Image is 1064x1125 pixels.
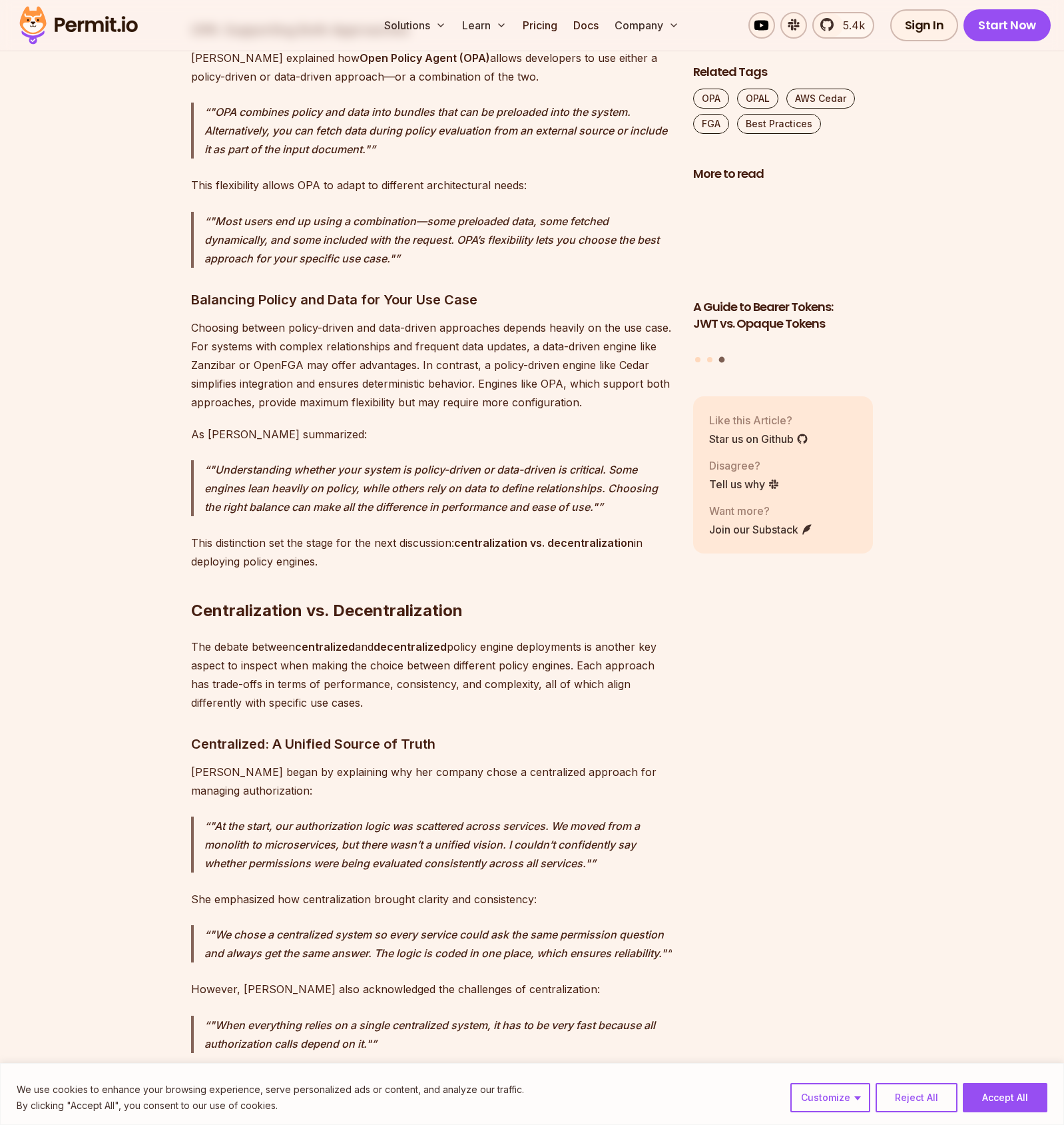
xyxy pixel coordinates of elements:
a: Pricing [517,12,563,39]
p: Disagree? [709,458,780,474]
p: Want more? [709,503,813,519]
p: However, [PERSON_NAME] also acknowledged the challenges of centralization: [191,980,672,998]
p: [PERSON_NAME] began by explaining why her company chose a centralized approach for managing autho... [191,763,672,800]
p: The debate between and policy engine deployments is another key aspect to inspect when making the... [191,637,672,712]
p: She emphasized how centralization brought clarity and consistency: [191,890,672,909]
button: Go to slide 3 [718,357,724,363]
h2: Related Tags [693,64,873,81]
p: Like this Article? [709,412,808,428]
p: "We chose a centralized system so every service could ask the same permission question and always... [204,925,672,962]
button: Customize [790,1083,870,1112]
h3: Balancing Policy and Data for Your Use Case [191,289,672,310]
p: "When everything relies on a single centralized system, it has to be very fast because all author... [204,1016,672,1053]
button: Go to slide 1 [695,357,700,362]
strong: decentralized [374,640,447,653]
a: Star us on Github [709,431,808,447]
p: This flexibility allows OPA to adapt to different architectural needs: [191,176,672,194]
p: As [PERSON_NAME] summarized: [191,425,672,444]
button: Solutions [379,12,451,39]
a: Start Now [963,9,1051,41]
p: "Understanding whether your system is policy-driven or data-driven is critical. Some engines lean... [204,460,672,516]
img: Permit logo [13,3,144,48]
h3: A Guide to Bearer Tokens: JWT vs. Opaque Tokens [693,299,873,332]
h2: More to read [693,166,873,183]
a: AWS Cedar [786,89,855,109]
p: "At the start, our authorization logic was scattered across services. We moved from a monolith to... [204,817,672,873]
strong: centralized [295,640,355,653]
button: Accept All [963,1083,1047,1112]
button: Reject All [876,1083,957,1112]
a: FGA [693,114,729,134]
button: Company [609,12,684,39]
p: We use cookies to enhance your browsing experience, serve personalized ads or content, and analyz... [17,1082,524,1098]
p: This distinction set the stage for the next discussion: in deploying policy engines. [191,534,672,571]
button: Go to slide 2 [707,357,712,362]
a: Join our Substack [709,522,813,538]
strong: Open Policy Agent (OPA) [360,51,490,65]
a: Docs [568,12,604,39]
span: 5.4k [835,17,865,33]
a: Sign In [890,9,959,41]
a: 5.4k [812,12,874,39]
a: OPA [693,89,729,109]
a: Tell us why [709,476,780,492]
strong: centralization vs. decentralization [454,536,634,550]
p: "OPA combines policy and data into bundles that can be preloaded into the system. Alternatively, ... [204,103,672,159]
p: [PERSON_NAME] explained how allows developers to use either a policy-driven or data-driven approa... [191,49,672,86]
p: "Most users end up using a combination—some preloaded data, some fetched dynamically, and some in... [204,212,672,268]
div: Posts [693,190,873,365]
a: Best Practices [737,114,821,134]
button: Learn [457,12,512,39]
p: Choosing between policy-driven and data-driven approaches depends heavily on the use case. For sy... [191,318,672,412]
li: 3 of 3 [693,190,873,349]
a: OPAL [737,89,778,109]
img: A Guide to Bearer Tokens: JWT vs. Opaque Tokens [693,190,873,292]
p: By clicking "Accept All", you consent to our use of cookies. [17,1098,524,1114]
h2: Centralization vs. Decentralization [191,547,672,621]
h3: Centralized: A Unified Source of Truth [191,733,672,755]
